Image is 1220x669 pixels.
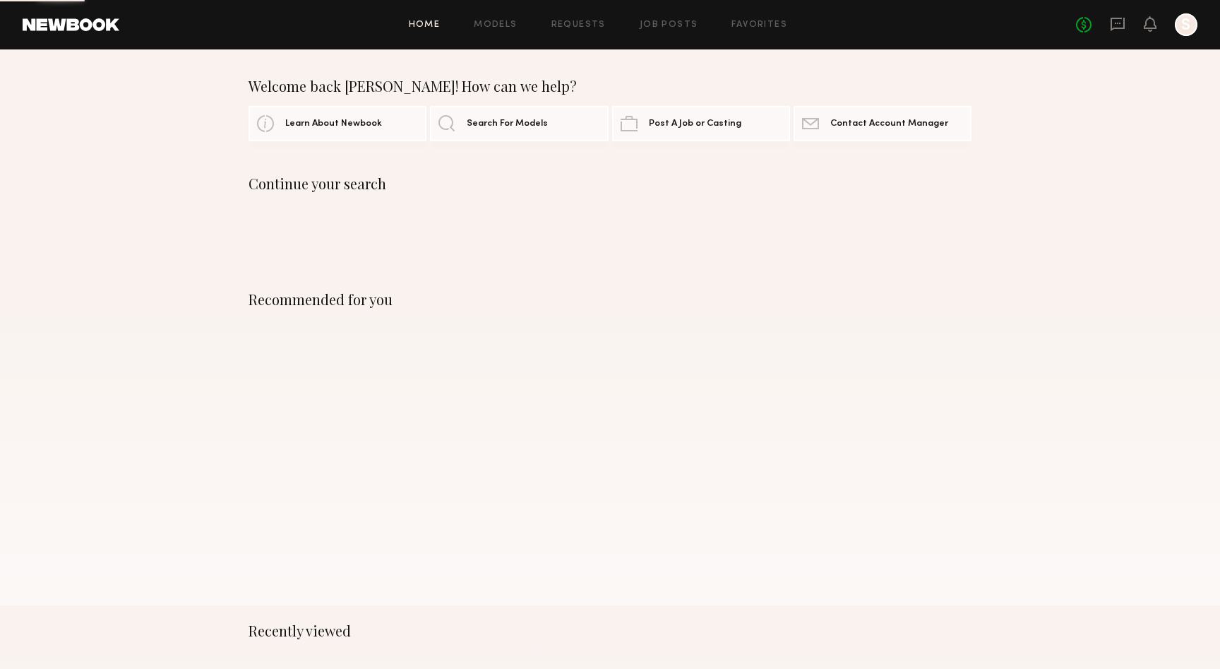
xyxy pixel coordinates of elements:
a: Contact Account Manager [794,106,971,141]
span: Learn About Newbook [285,119,382,129]
div: Continue your search [249,175,971,192]
div: Welcome back [PERSON_NAME]! How can we help? [249,78,971,95]
a: S [1175,13,1197,36]
a: Models [474,20,517,30]
span: Search For Models [467,119,548,129]
span: Contact Account Manager [830,119,948,129]
a: Home [409,20,441,30]
a: Search For Models [430,106,608,141]
div: Recommended for you [249,291,971,308]
span: Post A Job or Casting [649,119,741,129]
a: Learn About Newbook [249,106,426,141]
a: Post A Job or Casting [612,106,790,141]
a: Favorites [731,20,787,30]
a: Job Posts [640,20,698,30]
a: Requests [551,20,606,30]
div: Recently viewed [249,622,971,639]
